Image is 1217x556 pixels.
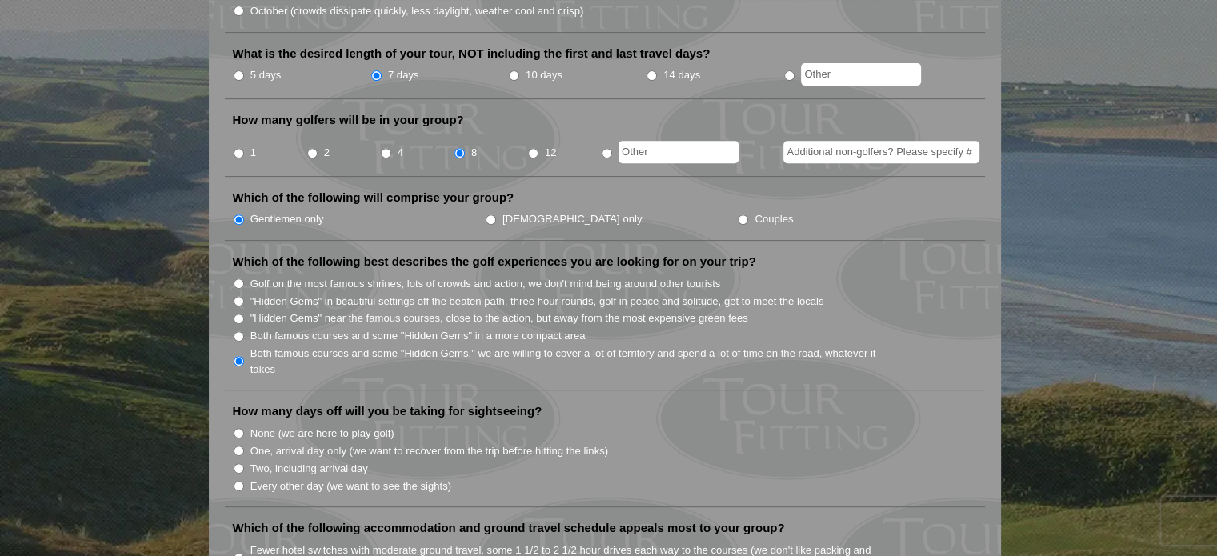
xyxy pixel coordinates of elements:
[250,478,451,494] label: Every other day (we want to see the sights)
[233,46,711,62] label: What is the desired length of your tour, NOT including the first and last travel days?
[526,67,562,83] label: 10 days
[233,403,542,419] label: How many days off will you be taking for sightseeing?
[471,145,477,161] label: 8
[250,3,584,19] label: October (crowds dissipate quickly, less daylight, weather cool and crisp)
[250,443,608,459] label: One, arrival day only (we want to recover from the trip before hitting the links)
[250,310,748,326] label: "Hidden Gems" near the famous courses, close to the action, but away from the most expensive gree...
[250,328,586,344] label: Both famous courses and some "Hidden Gems" in a more compact area
[663,67,700,83] label: 14 days
[250,276,721,292] label: Golf on the most famous shrines, lots of crowds and action, we don't mind being around other tour...
[250,294,824,310] label: "Hidden Gems" in beautiful settings off the beaten path, three hour rounds, golf in peace and sol...
[250,426,394,442] label: None (we are here to play golf)
[545,145,557,161] label: 12
[250,211,324,227] label: Gentlemen only
[755,211,793,227] label: Couples
[233,190,514,206] label: Which of the following will comprise your group?
[250,67,282,83] label: 5 days
[250,346,894,377] label: Both famous courses and some "Hidden Gems," we are willing to cover a lot of territory and spend ...
[233,520,785,536] label: Which of the following accommodation and ground travel schedule appeals most to your group?
[250,461,368,477] label: Two, including arrival day
[801,63,921,86] input: Other
[233,254,756,270] label: Which of the following best describes the golf experiences you are looking for on your trip?
[783,141,979,163] input: Additional non-golfers? Please specify #
[502,211,642,227] label: [DEMOGRAPHIC_DATA] only
[398,145,403,161] label: 4
[233,112,464,128] label: How many golfers will be in your group?
[324,145,330,161] label: 2
[619,141,739,163] input: Other
[250,145,256,161] label: 1
[388,67,419,83] label: 7 days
